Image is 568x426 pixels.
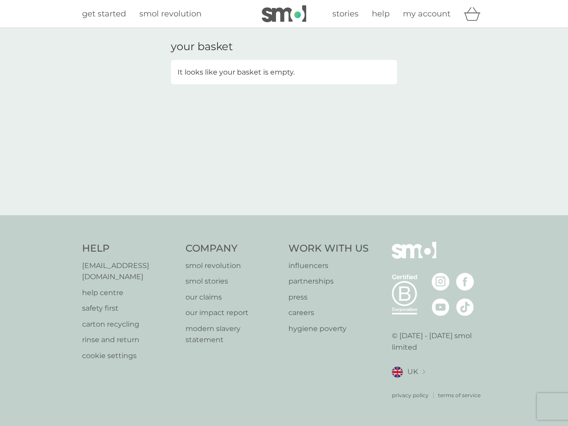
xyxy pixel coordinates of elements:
a: careers [288,307,369,319]
img: UK flag [392,367,403,378]
span: stories [332,9,359,19]
img: smol [392,242,436,272]
a: our impact report [185,307,280,319]
a: partnerships [288,276,369,287]
img: select a new location [422,370,425,375]
a: smol revolution [139,8,201,20]
div: basket [464,5,486,23]
a: influencers [288,260,369,272]
p: © [DATE] - [DATE] smol limited [392,330,486,353]
p: It looks like your basket is empty. [177,67,295,78]
span: my account [403,9,450,19]
a: modern slavery statement [185,323,280,346]
img: visit the smol Instagram page [432,273,450,291]
a: cookie settings [82,350,177,362]
a: stories [332,8,359,20]
a: help [372,8,390,20]
a: smol stories [185,276,280,287]
a: my account [403,8,450,20]
a: our claims [185,292,280,303]
a: get started [82,8,126,20]
a: rinse and return [82,334,177,346]
h3: your basket [171,40,233,53]
a: hygiene poverty [288,323,369,335]
h4: Company [185,242,280,256]
span: help [372,9,390,19]
img: smol [262,5,306,22]
a: terms of service [438,391,481,399]
a: carton recycling [82,319,177,330]
a: privacy policy [392,391,429,399]
a: safety first [82,303,177,314]
a: [EMAIL_ADDRESS][DOMAIN_NAME] [82,260,177,283]
span: get started [82,9,126,19]
span: UK [407,366,418,378]
a: help centre [82,287,177,299]
span: smol revolution [139,9,201,19]
h4: Help [82,242,177,256]
img: visit the smol Youtube page [432,298,450,316]
img: visit the smol Tiktok page [456,298,474,316]
h4: Work With Us [288,242,369,256]
a: smol revolution [185,260,280,272]
img: visit the smol Facebook page [456,273,474,291]
a: press [288,292,369,303]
